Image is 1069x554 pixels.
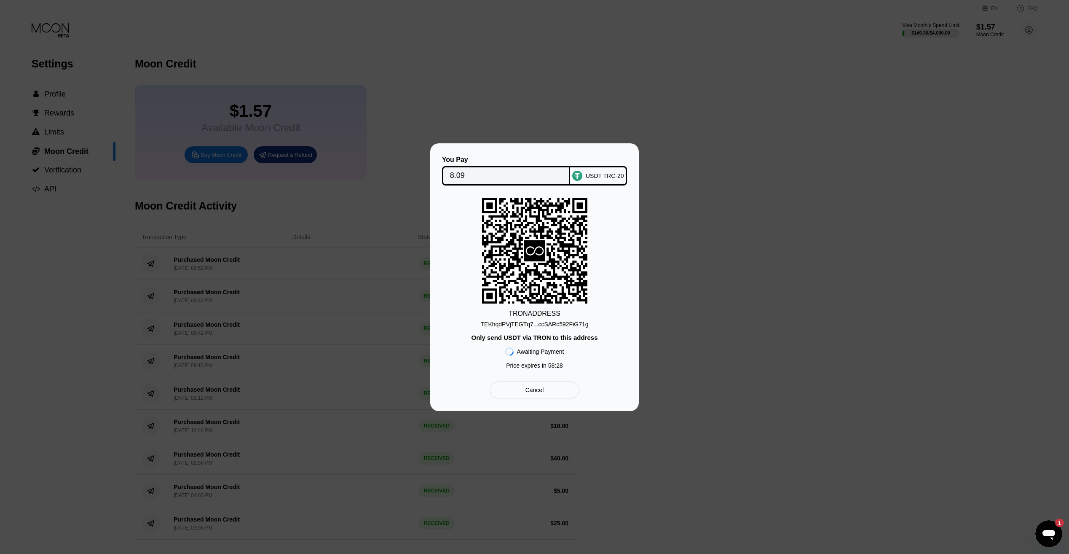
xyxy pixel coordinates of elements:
[481,321,589,328] div: TEKhqdPVjTEGTq7...ccSARc592FiG71g
[509,310,560,317] div: TRON ADDRESS
[548,362,563,369] span: 58 : 28
[1047,519,1064,527] iframe: Nombre de messages non lus
[1035,520,1062,547] iframe: Bouton de lancement de la fenêtre de messagerie, 1 message non lu
[586,172,624,179] div: USDT TRC-20
[442,156,571,164] div: You Pay
[443,156,626,186] div: You PayUSDT TRC-20
[506,362,563,369] div: Price expires in
[490,382,579,398] div: Cancel
[517,348,564,355] div: Awaiting Payment
[471,334,597,341] div: Only send USDT via TRON to this address
[481,317,589,328] div: TEKhqdPVjTEGTq7...ccSARc592FiG71g
[525,386,544,394] div: Cancel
